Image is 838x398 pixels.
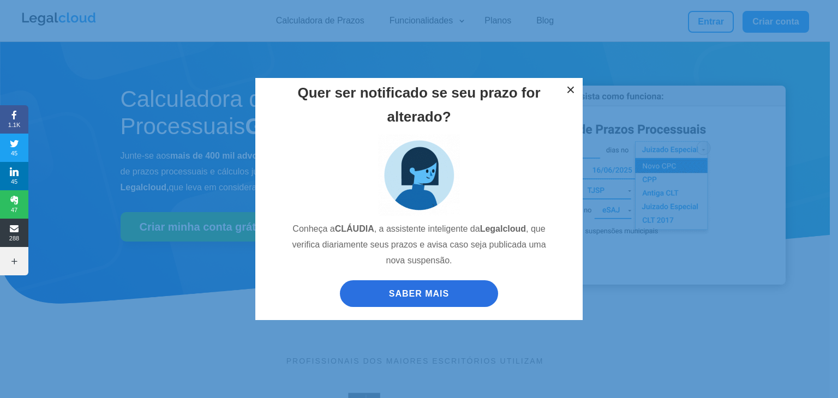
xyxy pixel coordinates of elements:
[335,224,374,233] strong: CLÁUDIA
[480,224,526,233] strong: Legalcloud
[559,78,583,102] button: ×
[378,134,460,216] img: claudia_assistente
[285,221,553,277] p: Conheça a , a assistente inteligente da , que verifica diariamente seus prazos e avisa caso seja ...
[340,280,498,307] a: SABER MAIS
[285,81,553,134] h2: Quer ser notificado se seu prazo for alterado?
